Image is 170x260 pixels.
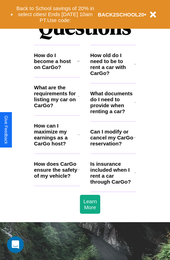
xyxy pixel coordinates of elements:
button: Back to School savings of 20% in select cities! Ends [DATE] 10am PT.Use code: [13,4,98,25]
h3: Can I modify or cancel my CarGo reservation? [90,129,134,146]
h3: How do I become a host on CarGo? [34,52,77,70]
h3: What documents do I need to provide when renting a car? [90,90,135,114]
h3: How does CarGo ensure the safety of my vehicle? [34,161,78,179]
div: Give Feedback [4,116,8,144]
h3: How can I maximize my earnings as a CarGo host? [34,123,78,146]
h3: What are the requirements for listing my car on CarGo? [34,84,78,108]
b: BACK2SCHOOL20 [98,12,144,18]
iframe: Intercom live chat [7,236,24,253]
h3: Is insurance included when I rent a car through CarGo? [90,161,134,185]
h3: How old do I need to be to rent a car with CarGo? [90,52,134,76]
button: Learn More [80,195,100,214]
